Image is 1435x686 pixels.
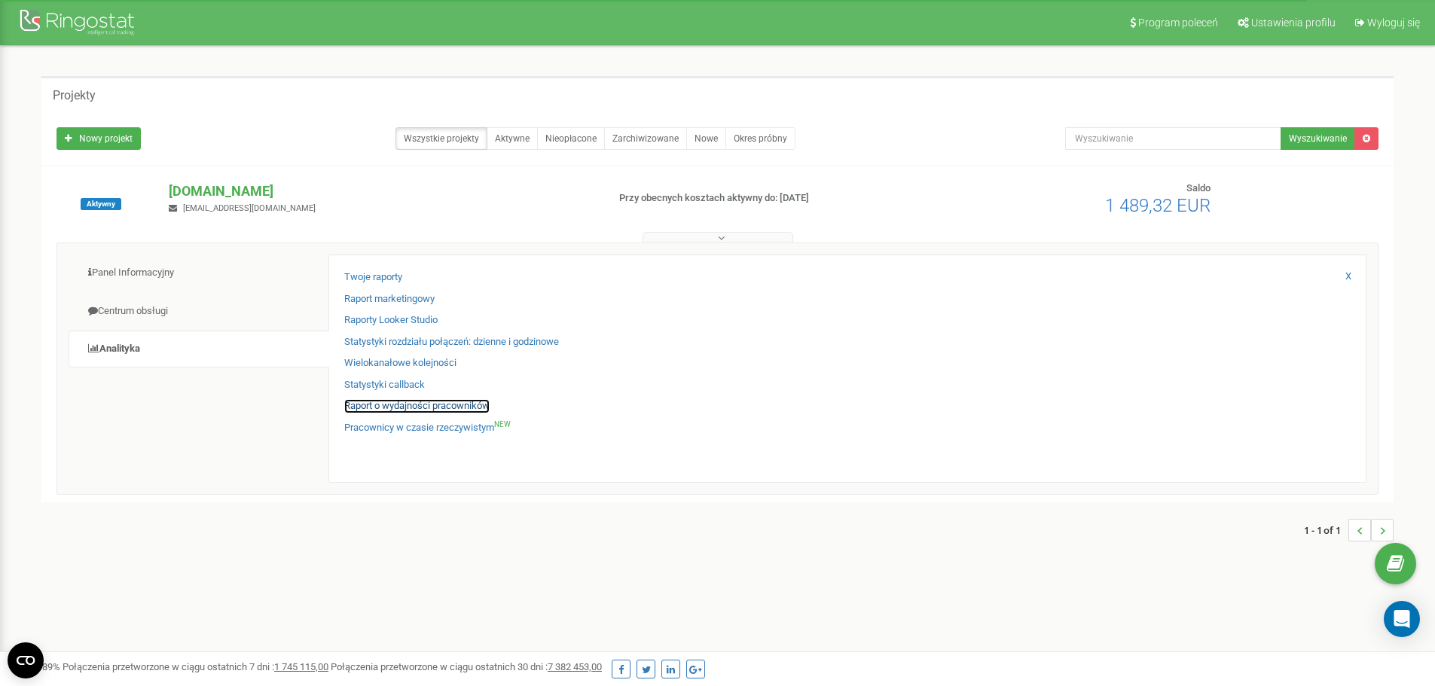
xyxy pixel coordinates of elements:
[686,127,726,150] a: Nowe
[63,661,328,672] span: Połączenia przetworzone w ciągu ostatnich 7 dni :
[69,293,329,330] a: Centrum obsługi
[604,127,687,150] a: Zarchiwizowane
[344,356,456,370] a: Wielokanałowe kolejności
[56,127,141,150] a: Nowy projekt
[487,127,538,150] a: Aktywne
[537,127,605,150] a: Nieopłacone
[548,661,602,672] u: 7 382 453,00
[344,421,511,435] a: Pracownicy w czasie rzeczywistymNEW
[1304,504,1394,556] nav: ...
[1105,195,1211,216] span: 1 489,32 EUR
[344,399,490,413] a: Raport o wydajności pracowników
[81,198,121,210] span: Aktywny
[1281,127,1355,150] button: Wyszukiwanie
[331,661,602,672] span: Połączenia przetworzone w ciągu ostatnich 30 dni :
[494,420,511,428] sup: NEW
[619,191,933,206] p: Przy obecnych kosztach aktywny do: [DATE]
[344,335,559,349] a: Statystyki rozdziału połączeń: dzienne i godzinowe
[395,127,487,150] a: Wszystkie projekty
[1065,127,1281,150] input: Wyszukiwanie
[1304,519,1348,541] span: 1 - 1 of 1
[8,642,44,678] button: Open CMP widget
[344,270,402,285] a: Twoje raporty
[1367,17,1420,29] span: Wyloguj się
[1384,601,1420,637] div: Open Intercom Messenger
[344,292,435,306] a: Raport marketingowy
[69,331,329,367] a: Analityka
[69,255,329,291] a: Panel Informacyjny
[1345,270,1351,284] a: X
[344,378,425,392] a: Statystyki callback
[1186,182,1211,194] span: Saldo
[1251,17,1336,29] span: Ustawienia profilu
[53,89,96,102] h5: Projekty
[1138,17,1218,29] span: Program poleceń
[274,661,328,672] u: 1 745 115,00
[344,313,438,328] a: Raporty Looker Studio
[725,127,795,150] a: Okres próbny
[183,203,316,213] span: [EMAIL_ADDRESS][DOMAIN_NAME]
[169,181,594,201] p: [DOMAIN_NAME]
